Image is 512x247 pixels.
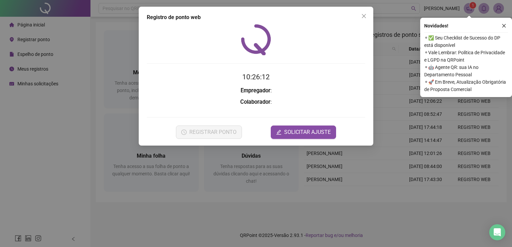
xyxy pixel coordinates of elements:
span: Novidades ! [424,22,448,29]
h3: : [147,98,365,106]
span: ⚬ 🚀 Em Breve, Atualização Obrigatória de Proposta Comercial [424,78,508,93]
h3: : [147,86,365,95]
div: Registro de ponto web [147,13,365,21]
span: close [502,23,506,28]
span: edit [276,130,281,135]
button: REGISTRAR PONTO [176,126,242,139]
span: SOLICITAR AJUSTE [284,128,331,136]
button: editSOLICITAR AJUSTE [271,126,336,139]
div: Open Intercom Messenger [489,224,505,240]
strong: Colaborador [240,99,270,105]
strong: Empregador [241,87,270,94]
span: ⚬ ✅ Seu Checklist de Sucesso do DP está disponível [424,34,508,49]
time: 10:26:12 [242,73,270,81]
span: ⚬ 🤖 Agente QR: sua IA no Departamento Pessoal [424,64,508,78]
span: close [361,13,367,19]
span: ⚬ Vale Lembrar: Política de Privacidade e LGPD na QRPoint [424,49,508,64]
img: QRPoint [241,24,271,55]
button: Close [359,11,369,21]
